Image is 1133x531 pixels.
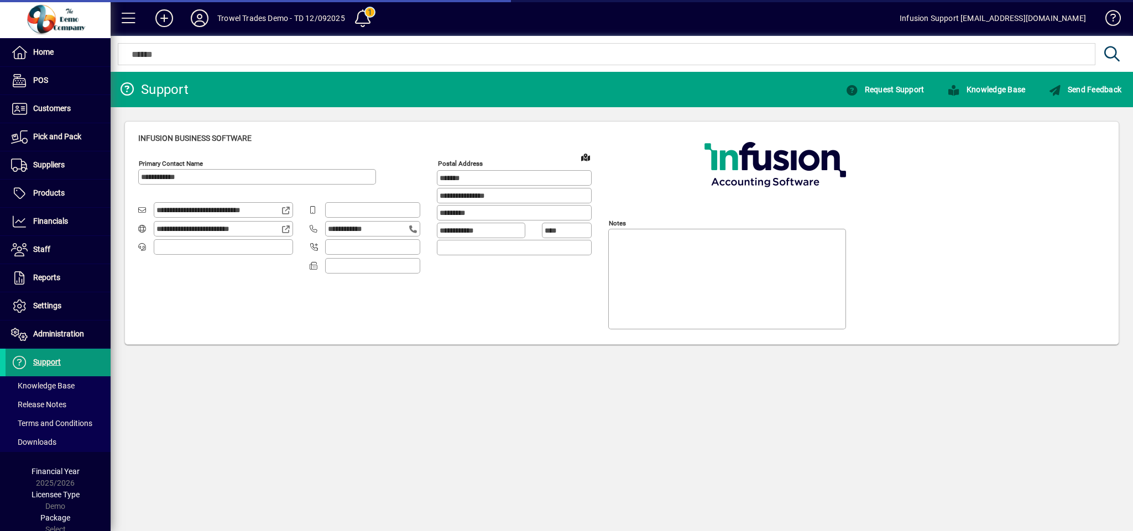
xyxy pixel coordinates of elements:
span: Downloads [11,438,56,446]
a: Knowledge Base [936,80,1037,99]
span: Staff [33,245,50,254]
span: POS [33,76,48,85]
a: Reports [6,264,111,292]
span: Request Support [845,85,924,94]
span: Financials [33,217,68,225]
a: View on map [577,148,594,166]
span: Pick and Pack [33,132,81,141]
a: Home [6,39,111,66]
span: Products [33,188,65,197]
span: Licensee Type [32,490,80,499]
mat-label: Notes [609,219,626,227]
button: Send Feedback [1046,80,1124,99]
span: Release Notes [11,400,66,409]
span: Reports [33,273,60,282]
span: Settings [33,301,61,310]
a: Knowledge Base [1097,2,1119,38]
button: Request Support [843,80,927,99]
span: Infusion Business Software [138,134,252,143]
span: Package [40,513,70,522]
div: Support [119,81,189,98]
span: Home [33,48,54,56]
a: Customers [6,95,111,123]
span: Knowledge Base [11,381,75,390]
span: Suppliers [33,160,65,169]
a: Knowledge Base [6,376,111,395]
span: Terms and Conditions [11,419,92,428]
a: POS [6,67,111,94]
a: Settings [6,292,111,320]
span: Customers [33,104,71,113]
a: Staff [6,236,111,264]
div: Infusion Support [EMAIL_ADDRESS][DOMAIN_NAME] [900,9,1086,27]
a: Products [6,180,111,207]
mat-label: Primary Contact Name [139,160,203,167]
button: Profile [182,8,217,28]
a: Downloads [6,433,111,451]
a: Administration [6,320,111,348]
button: Add [147,8,182,28]
button: Knowledge Base [944,80,1028,99]
span: Send Feedback [1048,85,1121,94]
div: Trowel Trades Demo - TD 12/092025 [217,9,345,27]
a: Financials [6,208,111,235]
a: Terms and Conditions [6,414,111,433]
a: Suppliers [6,151,111,179]
a: Pick and Pack [6,123,111,151]
span: Support [33,357,61,366]
span: Administration [33,329,84,338]
a: Release Notes [6,395,111,414]
span: Knowledge Base [947,85,1025,94]
span: Financial Year [32,467,80,476]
